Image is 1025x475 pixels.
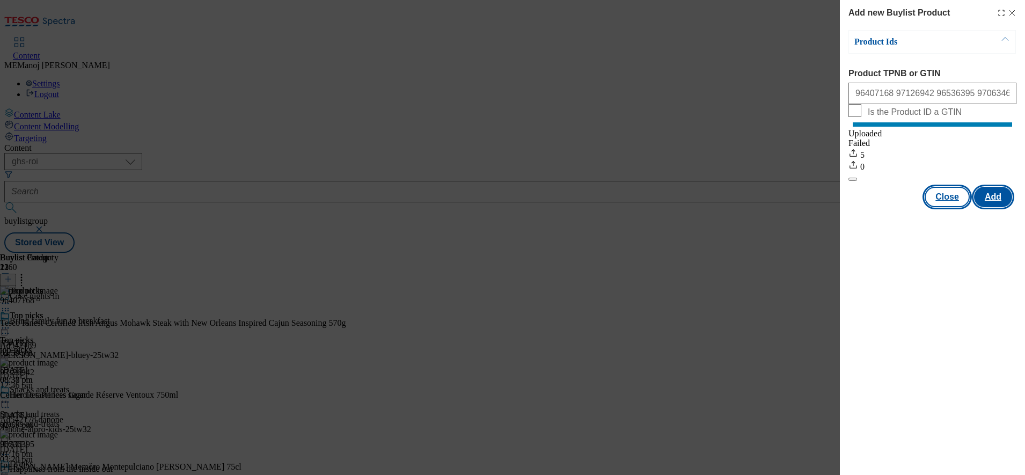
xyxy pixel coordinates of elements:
div: Failed [848,138,1016,148]
div: 0 [848,160,1016,172]
span: Is the Product ID a GTIN [868,107,962,117]
button: Add [974,187,1012,207]
button: Close [925,187,970,207]
div: Uploaded [848,129,1016,138]
p: Product Ids [854,36,967,47]
div: 5 [848,148,1016,160]
input: Enter 1 or 20 space separated Product TPNB or GTIN [848,83,1016,104]
h4: Add new Buylist Product [848,6,950,19]
label: Product TPNB or GTIN [848,69,1016,78]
